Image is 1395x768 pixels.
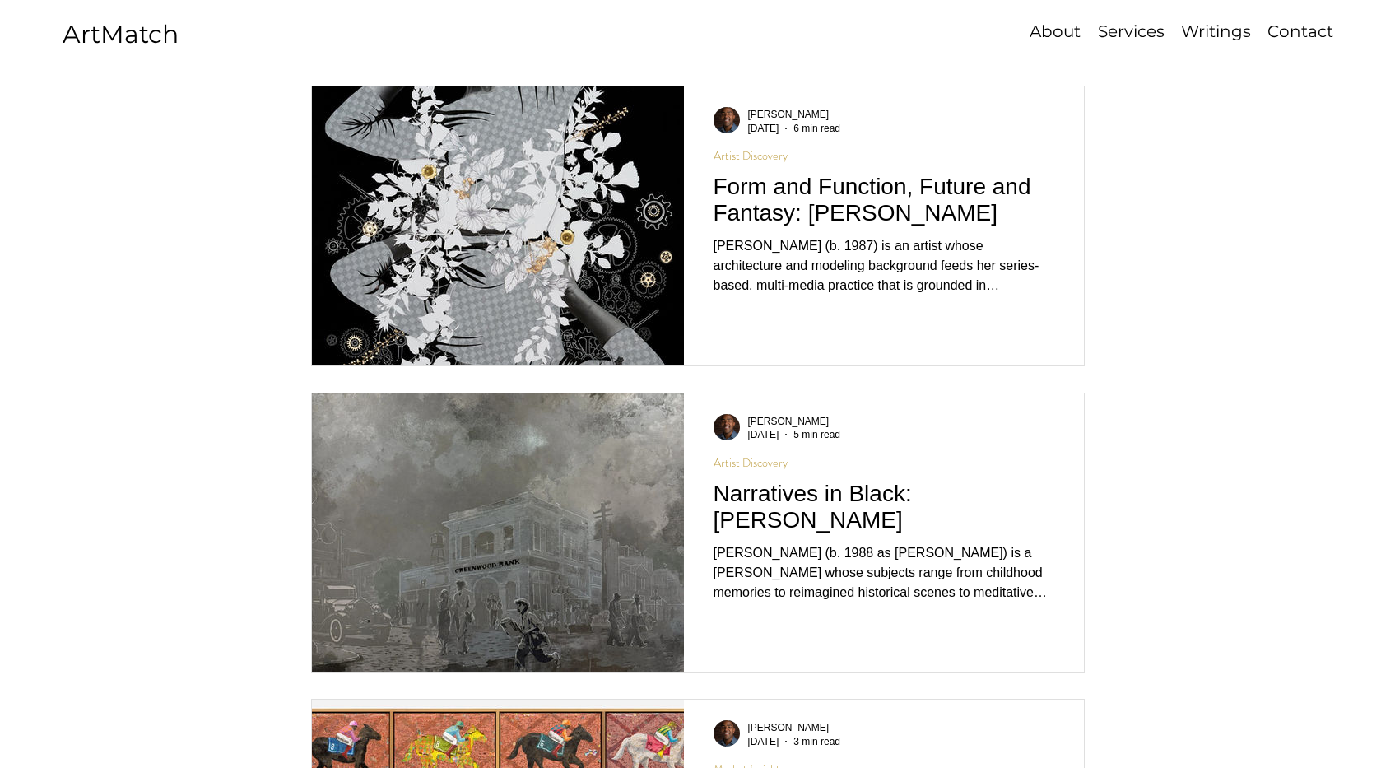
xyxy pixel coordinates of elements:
[1173,20,1259,44] a: Writings
[714,456,788,470] a: Artist Discovery
[714,149,788,163] a: Artist Discovery
[1021,20,1089,44] a: About
[748,722,830,733] span: Anthony Roberts
[748,736,779,747] span: Feb 14
[311,86,685,366] img: Woman with queen crown collage playing card
[748,109,830,120] span: Anthony Roberts
[714,481,1054,533] h2: Narratives in Black: [PERSON_NAME]
[714,236,1054,296] div: [PERSON_NAME] (b. 1987) is an artist whose architecture and modeling background feeds her series-...
[714,173,1054,236] a: Form and Function, Future and Fantasy: [PERSON_NAME]
[1259,20,1341,44] a: Contact
[793,736,840,747] span: 3 min read
[714,720,740,747] img: Writer: Anthony Roberts
[793,123,840,134] span: 6 min read
[714,414,740,440] img: Writer: Anthony Roberts
[714,543,1054,603] div: [PERSON_NAME] (b. 1988 as [PERSON_NAME]) is a [PERSON_NAME] whose subjects range from childhood m...
[748,429,779,440] span: Jul 25
[714,174,1054,226] h2: Form and Function, Future and Fantasy: [PERSON_NAME]
[1090,20,1173,44] p: Services
[748,107,840,123] a: [PERSON_NAME]
[714,480,1054,543] a: Narratives in Black: [PERSON_NAME]
[748,416,830,427] span: Anthony Roberts
[748,720,840,736] a: [PERSON_NAME]
[714,107,740,133] img: Writer: Anthony Roberts
[311,393,685,673] img: A retro scene of a boy running in front of Greenwood Bank and with couple behind him and an old a...
[63,19,179,49] a: ArtMatch
[793,429,840,440] span: 5 min read
[1089,20,1173,44] a: Services
[1259,20,1342,44] p: Contact
[967,20,1341,44] nav: Site
[748,413,840,429] a: [PERSON_NAME]
[748,123,779,134] span: Sep 1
